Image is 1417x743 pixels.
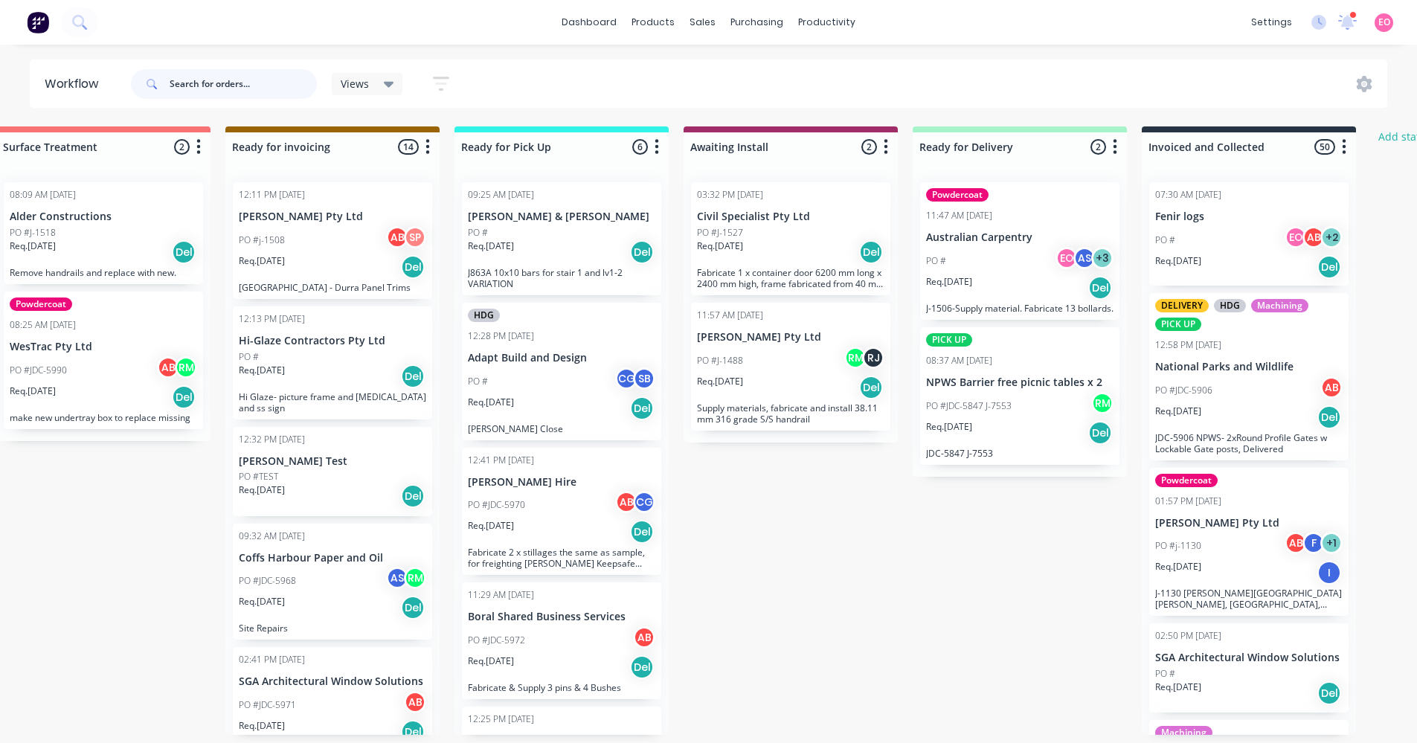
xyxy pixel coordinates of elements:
div: 08:37 AM [DATE] [926,354,992,367]
p: JDC-5847 J-7553 [926,448,1114,459]
span: Views [341,76,369,91]
p: PO #JDC-5968 [239,574,296,588]
div: Del [1317,255,1341,279]
p: Site Repairs [239,623,426,634]
div: AB [386,226,408,248]
div: Del [401,255,425,279]
div: settings [1244,11,1299,33]
div: 12:13 PM [DATE] [239,312,305,326]
div: Del [172,385,196,409]
p: PO #J-1518 [10,226,56,239]
div: Del [1317,681,1341,705]
p: Req. [DATE] [10,239,56,253]
div: 01:57 PM [DATE] [1155,495,1221,508]
div: 12:11 PM [DATE] [239,188,305,202]
span: EO [1378,16,1390,29]
p: Req. [DATE] [239,719,285,733]
div: I [1317,561,1341,585]
div: AB [404,691,426,713]
p: PO #JDC-5972 [468,634,525,647]
div: 09:32 AM [DATE] [239,530,305,543]
div: EO [1285,226,1307,248]
div: 12:28 PM [DATE] [468,329,534,343]
p: Req. [DATE] [239,254,285,268]
div: Powdercoat [10,297,72,311]
div: CG [615,367,637,390]
p: Alder Constructions [10,210,197,223]
div: AB [1285,532,1307,554]
p: make new undertray box to replace missing [10,412,197,423]
div: 11:29 AM [DATE]Boral Shared Business ServicesPO #JDC-5972ABReq.[DATE]DelFabricate & Supply 3 pins... [462,582,661,699]
div: Machining [1251,299,1308,312]
p: PO #j-1130 [1155,539,1201,553]
p: Remove handrails and replace with new. [10,267,197,278]
div: 07:30 AM [DATE] [1155,188,1221,202]
div: 08:09 AM [DATE] [10,188,76,202]
div: + 2 [1320,226,1343,248]
div: 07:30 AM [DATE]Fenir logsPO #EOAB+2Req.[DATE]Del [1149,182,1349,286]
p: PO #JDC-5990 [10,364,67,377]
div: SB [633,367,655,390]
p: Hi-Glaze Contractors Pty Ltd [239,335,426,347]
p: Req. [DATE] [1155,405,1201,418]
p: Civil Specialist Pty Ltd [697,210,884,223]
div: Del [630,520,654,544]
div: + 1 [1320,532,1343,554]
p: JDC-5906 NPWS- 2xRound Profile Gates w Lockable Gate posts, Delivered [1155,432,1343,454]
p: [PERSON_NAME] Pty Ltd [1155,517,1343,530]
p: Req. [DATE] [468,519,514,533]
div: 12:58 PM [DATE] [1155,338,1221,352]
p: PO #J-1527 [697,226,743,239]
div: 02:41 PM [DATE] [239,653,305,666]
p: Req. [DATE] [468,239,514,253]
p: [GEOGRAPHIC_DATA] - Durra Panel Trims [239,282,426,293]
p: PO # [926,254,946,268]
div: RM [404,567,426,589]
div: Del [401,364,425,388]
p: J863A 10x10 bars for stair 1 and lv1-2 VARIATION [468,267,655,289]
p: NPWS Barrier free picnic tables x 2 [926,376,1114,389]
p: J-1506-Supply material. Fabricate 13 bollards. [926,303,1114,314]
div: 09:25 AM [DATE] [468,188,534,202]
p: PO # [239,350,259,364]
div: HDG12:28 PM [DATE]Adapt Build and DesignPO #CGSBReq.[DATE]Del[PERSON_NAME] Close [462,303,661,440]
p: PO #JDC-5906 [1155,384,1212,397]
img: Factory [27,11,49,33]
p: WesTrac Pty Ltd [10,341,197,353]
p: National Parks and Wildlife [1155,361,1343,373]
p: SGA Architectural Window Solutions [1155,652,1343,664]
div: PICK UP [1155,318,1201,331]
div: + 3 [1091,247,1114,269]
p: Req. [DATE] [697,239,743,253]
div: 02:50 PM [DATE] [1155,629,1221,643]
div: RJ [862,347,884,369]
div: 12:32 PM [DATE] [239,433,305,446]
div: 11:47 AM [DATE] [926,209,992,222]
p: [PERSON_NAME] Pty Ltd [239,210,426,223]
div: RM [1091,392,1114,414]
div: sales [682,11,723,33]
p: Req. [DATE] [468,396,514,409]
p: [PERSON_NAME] & [PERSON_NAME] [468,210,655,223]
div: AB [1302,226,1325,248]
p: Req. [DATE] [1155,681,1201,694]
div: 03:32 PM [DATE]Civil Specialist Pty LtdPO #J-1527Req.[DATE]DelFabricate 1 x container door 6200 m... [691,182,890,295]
p: Fabricate & Supply 3 pins & 4 Bushes [468,682,655,693]
p: Req. [DATE] [926,275,972,289]
div: Del [630,396,654,420]
p: PO # [1155,667,1175,681]
div: F [1302,532,1325,554]
div: AB [157,356,179,379]
p: PO # [1155,234,1175,247]
div: Del [1088,421,1112,445]
div: HDG [468,309,500,322]
div: 03:32 PM [DATE] [697,188,763,202]
p: PO #J-1488 [697,354,743,367]
p: Hi Glaze- picture frame and [MEDICAL_DATA] and ss sign [239,391,426,414]
div: purchasing [723,11,791,33]
div: RM [844,347,867,369]
div: 12:41 PM [DATE][PERSON_NAME] HirePO #JDC-5970ABCGReq.[DATE]DelFabricate 2 x stillages the same as... [462,448,661,576]
div: 09:25 AM [DATE][PERSON_NAME] & [PERSON_NAME]PO #Req.[DATE]DelJ863A 10x10 bars for stair 1 and lv1... [462,182,661,295]
div: 09:32 AM [DATE]Coffs Harbour Paper and OilPO #JDC-5968ASRMReq.[DATE]DelSite Repairs [233,524,432,640]
p: Req. [DATE] [10,385,56,398]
